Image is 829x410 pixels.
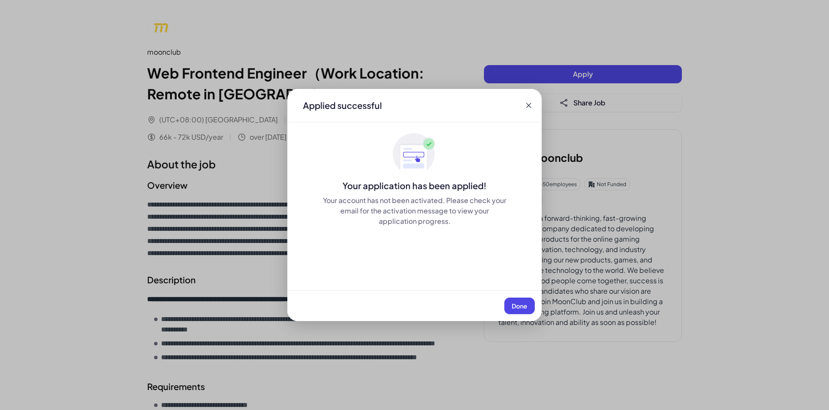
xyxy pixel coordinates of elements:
[504,298,535,314] button: Done
[393,133,436,176] img: ApplyedMaskGroup3.svg
[287,180,542,192] div: Your application has been applied!
[322,195,507,226] div: Your account has not been activated. Please check your email for the activation message to view y...
[512,302,527,310] span: Done
[303,99,382,112] div: Applied successful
